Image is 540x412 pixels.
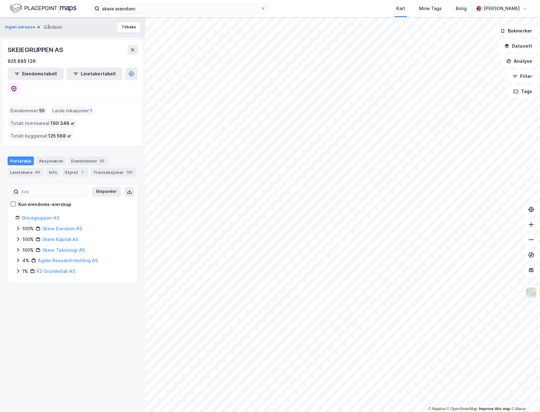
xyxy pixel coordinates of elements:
[90,107,92,115] span: 1
[34,169,41,175] div: 90
[8,68,64,80] button: Eiendomstabell
[117,22,140,32] button: Tilbake
[69,156,108,165] div: Eiendommer
[508,85,537,98] button: Tags
[39,107,45,115] span: 55
[8,57,36,65] div: 925 885 126
[66,68,123,80] button: Leietakertabell
[42,226,82,231] a: Skeie Eiendom AS
[525,287,537,299] img: Z
[507,70,537,83] button: Filter
[396,5,405,12] div: Kart
[8,118,77,128] div: Totalt tomteareal :
[46,168,60,177] div: Info
[8,168,44,177] div: Leietakere
[5,24,36,30] button: Ingen adresse
[19,187,88,197] input: Søk
[22,268,28,275] div: 1%
[36,156,66,165] div: Aksjonærer
[38,258,98,263] a: Agder Research Holding AS
[428,407,446,411] a: Mapbox
[484,5,520,12] div: [PERSON_NAME]
[447,407,477,411] a: OpenStreetMap
[50,106,95,116] div: Leide lokasjoner :
[91,168,136,177] div: Transaksjoner
[21,215,59,221] a: Skeiegruppen AS
[8,106,47,116] div: Eiendommer :
[8,45,64,55] div: SKEIEGRUPPEN AS
[8,156,34,165] div: Portefølje
[48,132,71,140] span: 125 568 ㎡
[22,236,34,243] div: 100%
[44,23,63,31] div: Gårdeier
[22,225,34,232] div: 100%
[99,4,261,13] input: Søk på adresse, matrikkel, gårdeiere, leietakere eller personer
[22,257,29,264] div: 4%
[456,5,467,12] div: Bolig
[125,169,134,175] div: 130
[37,268,75,274] a: K2 Gründerlab AS
[499,40,537,52] button: Datasett
[92,187,121,197] button: Ekspander
[99,158,105,164] div: 55
[62,168,88,177] div: Styret
[10,3,76,14] img: logo.f888ab2527a4732fd821a326f86c7f29.svg
[479,407,510,411] a: Improve this map
[495,25,537,37] button: Bokmerker
[22,246,34,254] div: 100%
[508,382,540,412] iframe: Chat Widget
[501,55,537,68] button: Analyse
[8,131,74,141] div: Totalt byggareal :
[42,237,78,242] a: Skeie Kapital AS
[419,5,442,12] div: Mine Tags
[51,120,75,127] span: 190 346 ㎡
[42,247,85,253] a: Skeie Teknologi AS
[18,201,71,208] div: Kun eiendoms-eierskap
[79,169,86,175] div: 7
